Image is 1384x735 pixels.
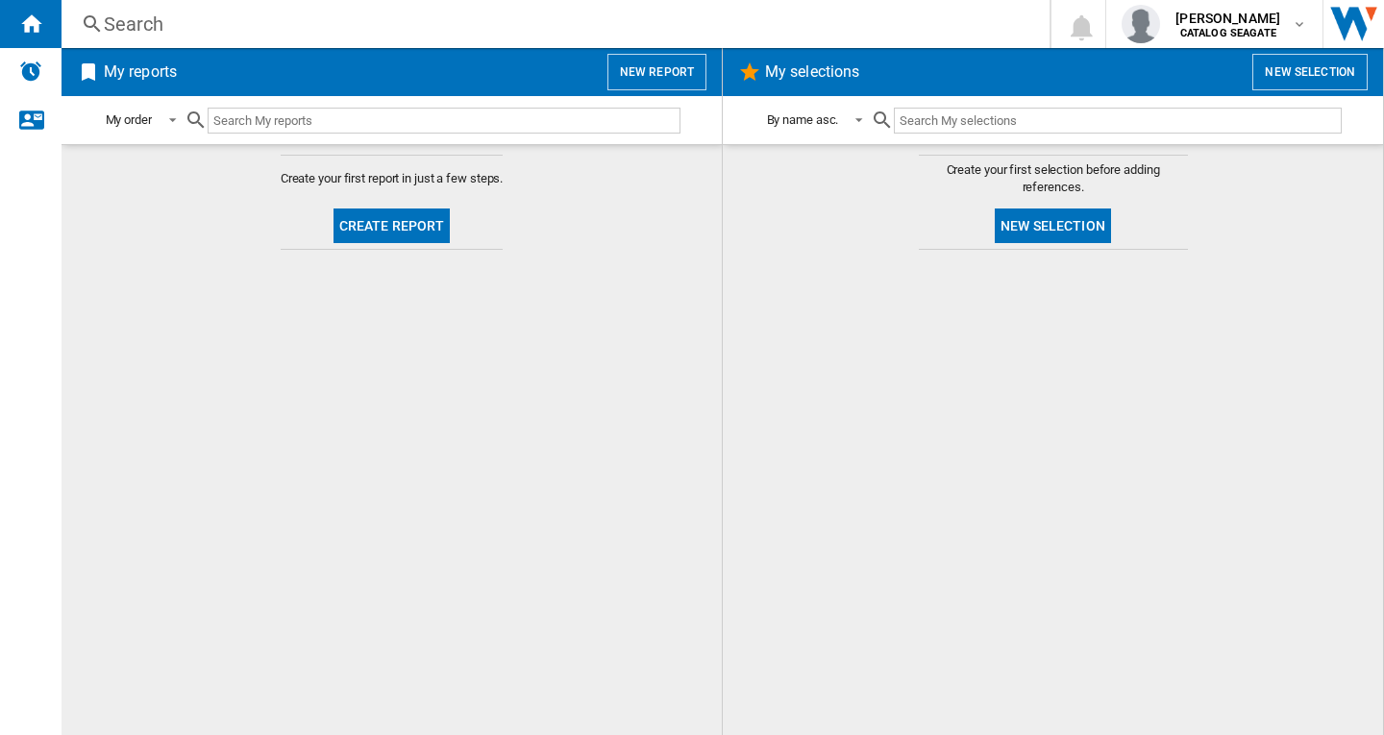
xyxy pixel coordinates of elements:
[106,112,152,127] div: My order
[919,161,1188,196] span: Create your first selection before adding references.
[281,170,504,187] span: Create your first report in just a few steps.
[767,112,839,127] div: By name asc.
[208,108,680,134] input: Search My reports
[1175,9,1280,28] span: [PERSON_NAME]
[100,54,181,90] h2: My reports
[1122,5,1160,43] img: profile.jpg
[995,208,1111,243] button: New selection
[1252,54,1368,90] button: New selection
[19,60,42,83] img: alerts-logo.svg
[1180,27,1276,39] b: CATALOG SEAGATE
[761,54,863,90] h2: My selections
[104,11,1000,37] div: Search
[607,54,706,90] button: New report
[894,108,1341,134] input: Search My selections
[334,208,451,243] button: Create report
